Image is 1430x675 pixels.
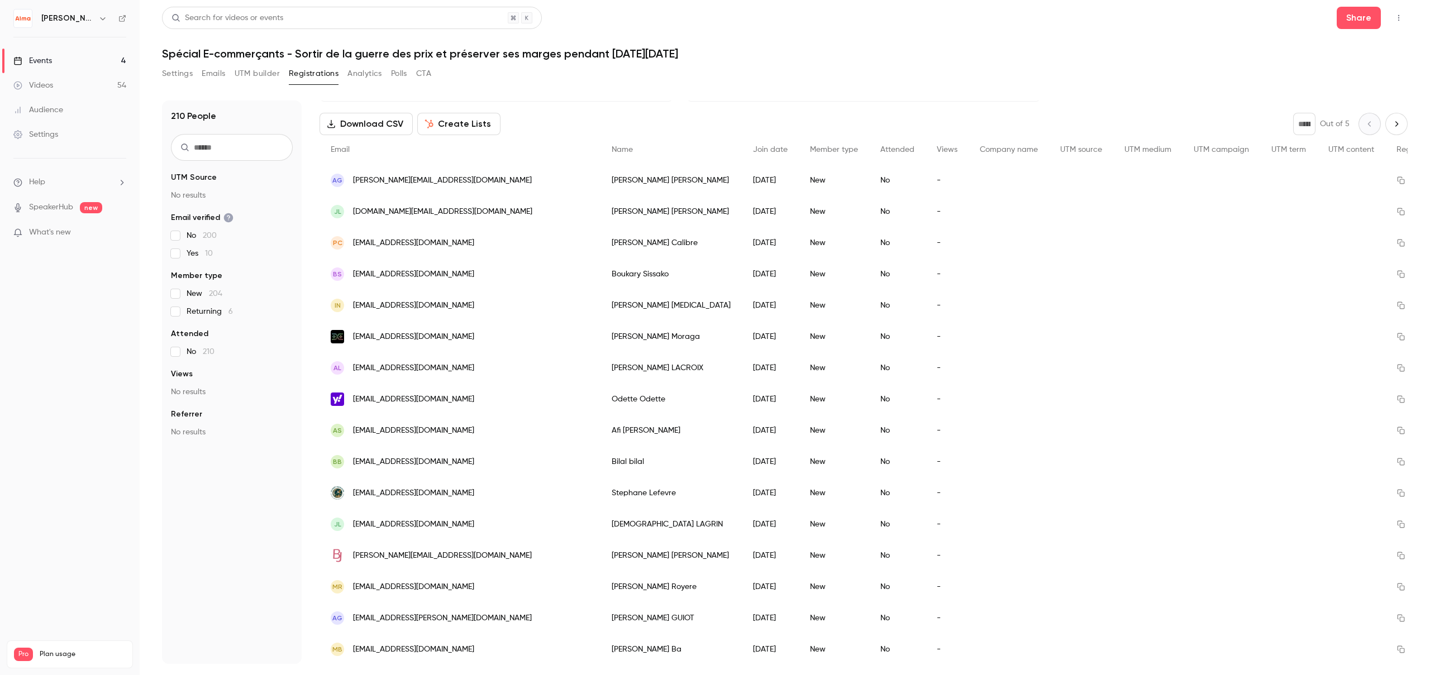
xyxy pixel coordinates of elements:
div: No [869,634,926,665]
div: - [926,227,969,258]
div: Videos [13,80,53,91]
div: No [869,477,926,509]
div: No [869,321,926,352]
span: No [187,346,214,357]
div: [DATE] [742,634,799,665]
section: facet-groups [171,172,293,438]
button: Emails [202,65,225,83]
button: Create Lists [417,113,500,135]
div: - [926,165,969,196]
span: Email [331,146,350,154]
button: Settings [162,65,193,83]
span: Views [937,146,957,154]
button: Analytics [347,65,382,83]
span: [EMAIL_ADDRESS][DOMAIN_NAME] [353,519,474,530]
div: [PERSON_NAME] [PERSON_NAME] [600,165,742,196]
button: Registrations [289,65,339,83]
div: [DATE] [742,352,799,384]
div: No [869,540,926,571]
span: [DOMAIN_NAME][EMAIL_ADDRESS][DOMAIN_NAME] [353,206,532,218]
span: Pro [14,648,33,661]
div: New [799,165,869,196]
div: - [926,540,969,571]
span: JL [334,519,341,529]
div: No [869,352,926,384]
div: [PERSON_NAME] [PERSON_NAME] [600,540,742,571]
span: UTM term [1271,146,1306,154]
img: laforetenchanteeconceptstore.fr [331,486,344,500]
span: [EMAIL_ADDRESS][DOMAIN_NAME] [353,394,474,405]
div: - [926,384,969,415]
span: 6 [228,308,233,315]
div: - [926,446,969,477]
div: - [926,290,969,321]
span: Company name [980,146,1038,154]
img: laboutiquedesjambes.com [331,549,344,562]
iframe: Noticeable Trigger [113,228,126,238]
span: IN [335,300,341,310]
div: [PERSON_NAME] [MEDICAL_DATA] [600,290,742,321]
div: Audience [13,104,63,116]
img: yahoo.fr [331,392,344,406]
div: [PERSON_NAME] [PERSON_NAME] [600,196,742,227]
div: Bilal bilal [600,446,742,477]
div: Events [13,55,52,66]
button: Download CSV [320,113,413,135]
span: AG [332,613,342,623]
div: [DATE] [742,509,799,540]
span: What's new [29,227,71,238]
p: Out of 5 [1320,118,1350,130]
span: BS [333,269,342,279]
span: [EMAIL_ADDRESS][DOMAIN_NAME] [353,456,474,468]
div: - [926,352,969,384]
span: new [80,202,102,213]
li: help-dropdown-opener [13,176,126,188]
span: 210 [203,348,214,356]
div: New [799,196,869,227]
div: No [869,384,926,415]
span: [EMAIL_ADDRESS][DOMAIN_NAME] [353,331,474,343]
div: [DATE] [742,227,799,258]
span: Attended [171,328,208,339]
span: UTM source [1060,146,1102,154]
div: - [926,571,969,602]
p: No results [171,386,293,398]
img: fun-esports.com [331,330,344,343]
div: [DATE] [742,446,799,477]
span: [EMAIL_ADDRESS][DOMAIN_NAME] [353,237,474,249]
span: UTM medium [1124,146,1171,154]
span: [EMAIL_ADDRESS][DOMAIN_NAME] [353,644,474,655]
span: [EMAIL_ADDRESS][DOMAIN_NAME] [353,425,474,437]
span: 200 [203,232,217,240]
div: New [799,415,869,446]
div: - [926,258,969,290]
div: No [869,196,926,227]
div: [DATE] [742,540,799,571]
span: Bb [333,457,342,467]
span: [EMAIL_ADDRESS][PERSON_NAME][DOMAIN_NAME] [353,612,532,624]
div: [DATE] [742,415,799,446]
span: Join date [753,146,788,154]
h1: Spécial E-commerçants - Sortir de la guerre des prix et préserver ses marges pendant [DATE][DATE] [162,47,1408,60]
span: 10 [205,250,213,257]
div: [PERSON_NAME] LACROIX [600,352,742,384]
button: UTM builder [235,65,280,83]
span: MR [332,582,342,592]
div: New [799,321,869,352]
button: Next page [1385,113,1408,135]
div: No [869,227,926,258]
h1: 210 People [171,109,216,123]
p: No results [171,190,293,201]
div: New [799,634,869,665]
div: No [869,258,926,290]
span: JL [334,207,341,217]
span: AG [332,175,342,185]
div: [PERSON_NAME] Calibre [600,227,742,258]
div: No [869,602,926,634]
span: Plan usage [40,650,126,659]
div: No [869,290,926,321]
div: - [926,634,969,665]
div: Boukary Sissako [600,258,742,290]
div: No [869,571,926,602]
span: Returning [187,306,233,317]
